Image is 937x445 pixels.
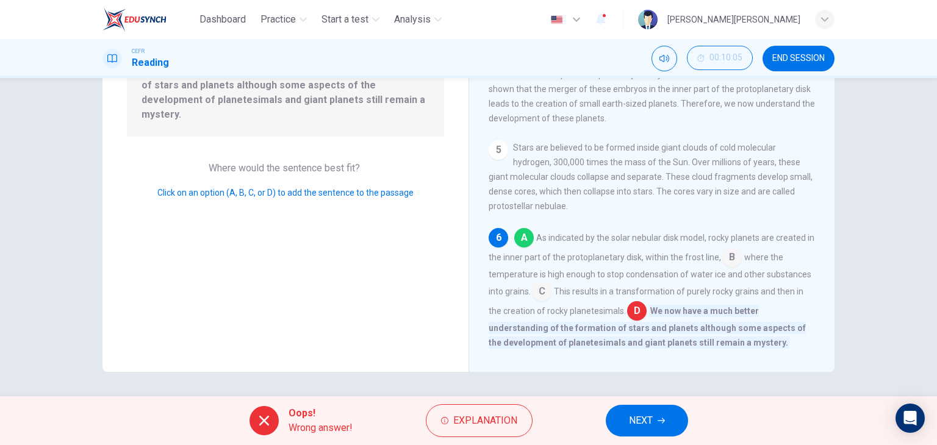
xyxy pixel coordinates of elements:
button: Dashboard [195,9,251,30]
span: Analysis [394,12,431,27]
span: B [722,247,742,267]
span: Explanation [453,412,517,429]
span: Start a test [321,12,368,27]
img: EduSynch logo [102,7,167,32]
span: CEFR [132,47,145,55]
img: en [549,15,564,24]
span: Wrong answer! [289,421,353,435]
div: [PERSON_NAME][PERSON_NAME] [667,12,800,27]
span: Click on an option (A, B, C, or D) to add the sentence to the passage [157,188,414,198]
div: Open Intercom Messenger [896,404,925,433]
button: END SESSION [763,46,835,71]
button: Practice [256,9,312,30]
span: Stars are believed to be formed inside giant clouds of cold molecular hydrogen, 300,000 times the... [489,143,813,211]
span: 00:10:05 [709,53,742,63]
span: NEXT [629,412,653,429]
h1: Reading [132,55,169,70]
span: Where would the sentence best fit? [209,162,362,174]
span: This results in a transformation of purely rocky grains and then in the creation of rocky planete... [489,287,803,316]
div: Hide [687,46,753,71]
span: C [532,282,551,301]
span: Dashboard [199,12,246,27]
span: As indicated by the solar nebular disk model, rocky planets are created in the inner part of the ... [489,233,814,262]
button: Start a test [317,9,384,30]
span: A [514,228,534,247]
span: D [627,301,647,321]
img: Profile picture [638,10,658,29]
span: where the temperature is high enough to stop condensation of water ice and other substances into ... [489,252,811,296]
div: 6 [489,228,508,247]
button: Analysis [389,9,447,30]
div: Mute [652,46,677,71]
span: Oops! [289,406,353,421]
a: EduSynch logo [102,7,195,32]
span: We now have a much better understanding of the formation of stars and planets although some aspec... [142,63,429,122]
div: 5 [489,140,508,160]
span: END SESSION [772,54,825,63]
span: Practice [260,12,296,27]
button: Explanation [426,404,533,437]
button: 00:10:05 [687,46,753,70]
span: We now have a much better understanding of the formation of stars and planets although some aspec... [489,305,806,349]
button: NEXT [606,405,688,436]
